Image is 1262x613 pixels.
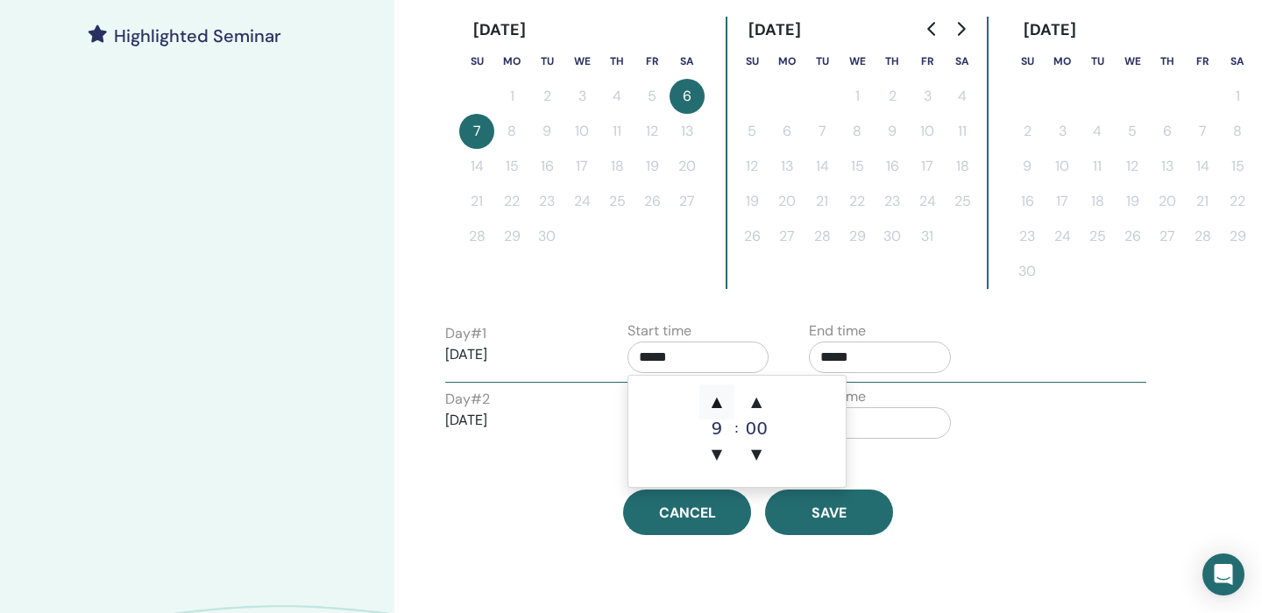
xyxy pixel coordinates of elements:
[1220,184,1255,219] button: 22
[494,79,529,114] button: 1
[910,149,945,184] button: 17
[1220,44,1255,79] th: Saturday
[699,437,734,472] span: ▼
[564,44,599,79] th: Wednesday
[635,79,670,114] button: 5
[734,17,816,44] div: [DATE]
[459,149,494,184] button: 14
[945,149,980,184] button: 18
[739,384,774,419] span: ▲
[805,149,840,184] button: 14
[445,323,486,344] label: Day # 1
[910,79,945,114] button: 3
[599,149,635,184] button: 18
[734,384,739,472] div: :
[564,114,599,149] button: 10
[1115,44,1150,79] th: Wednesday
[445,389,490,410] label: Day # 2
[529,79,564,114] button: 2
[564,79,599,114] button: 3
[494,184,529,219] button: 22
[459,184,494,219] button: 21
[114,25,281,46] h4: Highlighted Seminar
[1150,219,1185,254] button: 27
[1080,44,1115,79] th: Tuesday
[1150,184,1185,219] button: 20
[494,44,529,79] th: Monday
[739,437,774,472] span: ▼
[734,44,769,79] th: Sunday
[670,184,705,219] button: 27
[1185,149,1220,184] button: 14
[1010,114,1045,149] button: 2
[910,114,945,149] button: 10
[529,219,564,254] button: 30
[765,490,893,535] button: Save
[599,44,635,79] th: Thursday
[1185,114,1220,149] button: 7
[805,44,840,79] th: Tuesday
[875,184,910,219] button: 23
[1045,44,1080,79] th: Monday
[659,504,716,522] span: Cancel
[910,44,945,79] th: Friday
[1150,44,1185,79] th: Thursday
[459,17,541,44] div: [DATE]
[805,184,840,219] button: 21
[875,79,910,114] button: 2
[1080,219,1115,254] button: 25
[805,219,840,254] button: 28
[494,149,529,184] button: 15
[918,11,946,46] button: Go to previous month
[1220,79,1255,114] button: 1
[945,114,980,149] button: 11
[459,219,494,254] button: 28
[1045,114,1080,149] button: 3
[875,44,910,79] th: Thursday
[1010,44,1045,79] th: Sunday
[769,219,805,254] button: 27
[1185,44,1220,79] th: Friday
[670,44,705,79] th: Saturday
[1045,219,1080,254] button: 24
[1185,219,1220,254] button: 28
[459,114,494,149] button: 7
[1202,553,1244,595] div: Open Intercom Messenger
[840,44,875,79] th: Wednesday
[564,184,599,219] button: 24
[734,149,769,184] button: 12
[494,219,529,254] button: 29
[1010,254,1045,289] button: 30
[945,44,980,79] th: Saturday
[670,114,705,149] button: 13
[734,114,769,149] button: 5
[635,149,670,184] button: 19
[599,79,635,114] button: 4
[699,419,734,437] div: 9
[635,114,670,149] button: 12
[875,114,910,149] button: 9
[1010,219,1045,254] button: 23
[945,184,980,219] button: 25
[670,149,705,184] button: 20
[734,219,769,254] button: 26
[910,184,945,219] button: 24
[1185,184,1220,219] button: 21
[769,184,805,219] button: 20
[445,410,587,431] p: [DATE]
[494,114,529,149] button: 8
[1150,114,1185,149] button: 6
[875,219,910,254] button: 30
[875,149,910,184] button: 16
[1080,184,1115,219] button: 18
[635,44,670,79] th: Friday
[599,184,635,219] button: 25
[769,114,805,149] button: 6
[529,149,564,184] button: 16
[1220,149,1255,184] button: 15
[769,149,805,184] button: 13
[1115,114,1150,149] button: 5
[1010,149,1045,184] button: 9
[529,44,564,79] th: Tuesday
[1220,114,1255,149] button: 8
